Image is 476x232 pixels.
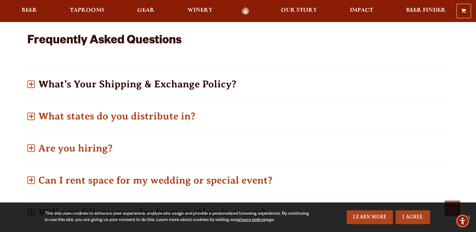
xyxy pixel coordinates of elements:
[27,73,449,95] p: What’s Your Shipping & Exchange Policy?
[237,218,264,223] a: privacy policy
[18,8,41,15] a: Beer
[27,137,449,159] p: Are you hiring?
[27,105,449,127] p: What states do you distribute in?
[347,210,393,224] a: Learn More
[45,211,311,224] div: This site uses cookies to enhance user experience, analyze site usage and provide a personalized ...
[406,8,445,13] span: Beer Finder
[445,201,460,216] a: Scroll to top
[27,169,449,191] p: Can I rent space for my wedding or special event?
[137,8,154,13] span: Gear
[70,8,104,13] span: Taprooms
[402,8,450,15] a: Beer Finder
[183,8,217,15] a: Winery
[456,214,469,228] div: Accessibility Menu
[281,8,317,13] span: Our Story
[27,201,449,224] p: Will you fill my growler from another brewery?
[133,8,159,15] a: Gear
[66,8,109,15] a: Taprooms
[22,8,37,13] span: Beer
[234,8,257,15] a: Odell Home
[188,8,213,13] span: Winery
[27,35,360,48] h2: Frequently Asked Questions
[346,8,377,15] a: Impact
[350,8,373,13] span: Impact
[277,8,321,15] a: Our Story
[395,210,430,224] a: I Agree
